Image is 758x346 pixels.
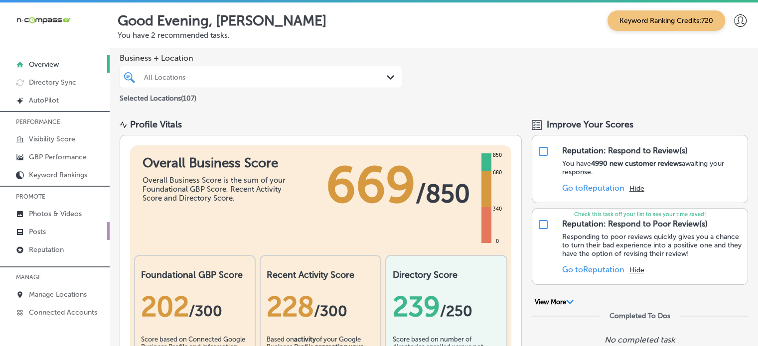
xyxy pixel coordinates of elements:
span: / 300 [189,302,222,320]
p: AutoPilot [29,96,59,105]
img: 660ab0bf-5cc7-4cb8-ba1c-48b5ae0f18e60NCTV_CLogo_TV_Black_-500x88.png [16,15,71,25]
span: Improve Your Scores [547,119,633,130]
b: activity [294,336,316,343]
p: Manage Locations [29,290,87,299]
p: GBP Performance [29,153,87,161]
a: Go toReputation [562,265,624,274]
p: Check this task off your list to see your time saved! [532,211,748,218]
p: Overview [29,60,59,69]
p: Keyword Rankings [29,171,87,179]
h2: Directory Score [392,269,500,280]
p: Reputation [29,245,64,254]
strong: 4990 new customer reviews [591,159,682,168]
p: You have 2 recommended tasks. [118,31,750,40]
p: Selected Locations ( 107 ) [120,90,196,103]
div: All Locations [144,73,388,81]
span: Business + Location [120,53,402,63]
h2: Recent Activity Score [267,269,374,280]
p: Directory Sync [29,78,76,87]
span: /300 [314,302,347,320]
div: Reputation: Respond to Review(s) [562,146,688,155]
div: Overall Business Score is the sum of your Foundational GBP Score, Recent Activity Score and Direc... [143,176,292,203]
div: 340 [491,205,504,213]
span: /250 [440,302,472,320]
div: 239 [392,290,500,323]
h2: Foundational GBP Score [141,269,249,280]
p: Connected Accounts [29,308,97,317]
div: 228 [267,290,374,323]
p: Responding to poor reviews quickly gives you a chance to turn their bad experience into a positiv... [562,232,743,258]
p: Good Evening, [PERSON_NAME] [118,12,326,29]
div: Completed To Dos [609,312,670,320]
button: Hide [629,266,644,274]
button: Hide [629,184,644,193]
span: 669 [326,155,416,215]
div: Profile Vitals [130,119,182,130]
div: 0 [494,237,501,245]
p: Posts [29,228,46,236]
h1: Overall Business Score [143,155,292,171]
button: View More [532,298,577,307]
span: Keyword Ranking Credits: 720 [607,10,725,31]
div: 202 [141,290,249,323]
p: No completed task [605,335,675,345]
p: Visibility Score [29,135,75,143]
p: Photos & Videos [29,210,82,218]
p: You have awaiting your response. [562,159,743,176]
div: Reputation: Respond to Poor Review(s) [562,219,708,229]
div: 850 [491,151,504,159]
a: Go toReputation [562,183,624,193]
span: / 850 [416,179,470,209]
div: 680 [491,169,504,177]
